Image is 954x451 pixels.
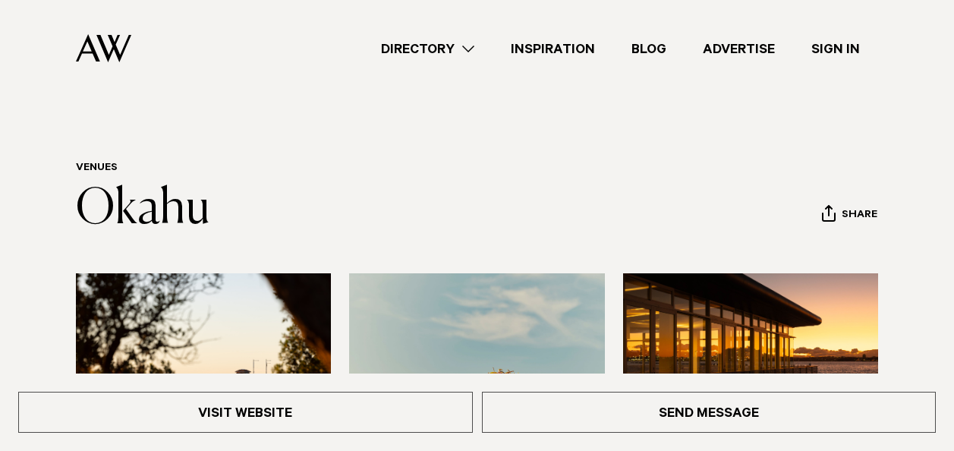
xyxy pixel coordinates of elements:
a: Directory [363,39,493,59]
a: Okahu [76,185,210,234]
a: Inspiration [493,39,613,59]
button: Share [821,204,878,227]
a: Advertise [685,39,793,59]
a: Send Message [482,392,937,433]
a: Sign In [793,39,878,59]
a: Blog [613,39,685,59]
img: Auckland Weddings Logo [76,34,131,62]
a: Visit Website [18,392,473,433]
a: Venues [76,162,118,175]
span: Share [842,209,877,223]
